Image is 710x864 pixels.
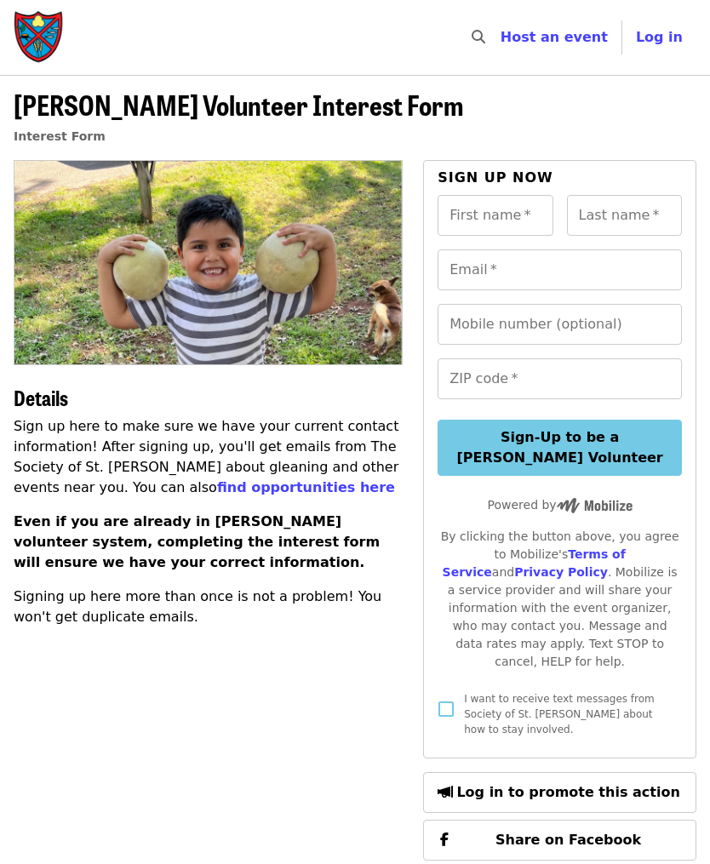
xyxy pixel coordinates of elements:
span: Powered by [488,498,633,512]
span: Sign up now [438,169,553,186]
span: Log in [636,29,683,45]
i: search icon [472,29,485,45]
a: Terms of Service [443,547,626,579]
a: Privacy Policy [514,565,608,579]
p: Sign up here to make sure we have your current contact information! After signing up, you'll get ... [14,416,403,498]
span: [PERSON_NAME] Volunteer Interest Form [14,84,463,124]
span: Details [14,382,68,412]
img: Society of St. Andrew - Home [14,10,65,65]
img: Powered by Mobilize [557,498,633,513]
span: Share on Facebook [495,832,641,848]
input: ZIP code [438,358,682,399]
a: find opportunities here [217,479,395,495]
input: Search [495,17,509,58]
a: Interest Form [14,129,106,143]
input: Email [438,249,682,290]
input: Mobile number (optional) [438,304,682,345]
button: Share on Facebook [423,820,696,861]
button: Log in to promote this action [423,772,696,813]
span: Log in to promote this action [456,784,679,800]
p: Signing up here more than once is not a problem! You won't get duplicate emails. [14,586,403,627]
input: Last name [567,195,682,236]
button: Log in [622,20,696,54]
div: By clicking the button above, you agree to Mobilize's and . Mobilize is a service provider and wi... [438,528,682,671]
strong: Even if you are already in [PERSON_NAME] volunteer system, completing the interest form will ensu... [14,513,380,570]
a: Host an event [501,29,608,45]
img: SoSA Volunteer Interest Form organized by Society of St. Andrew [14,161,402,363]
input: First name [438,195,553,236]
button: Sign-Up to be a [PERSON_NAME] Volunteer [438,420,682,476]
span: I want to receive text messages from Society of St. [PERSON_NAME] about how to stay involved. [464,693,655,735]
